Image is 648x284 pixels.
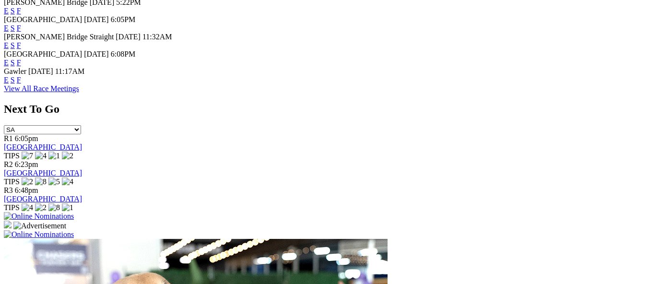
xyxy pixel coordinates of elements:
[4,7,9,15] a: E
[4,103,644,116] h2: Next To Go
[35,203,47,212] img: 2
[84,15,109,24] span: [DATE]
[4,50,82,58] span: [GEOGRAPHIC_DATA]
[111,50,136,58] span: 6:08PM
[4,59,9,67] a: E
[48,177,60,186] img: 5
[11,41,15,49] a: S
[17,41,21,49] a: F
[22,177,33,186] img: 2
[48,203,60,212] img: 8
[4,230,74,239] img: Online Nominations
[15,160,38,168] span: 6:23pm
[4,186,13,194] span: R3
[17,7,21,15] a: F
[4,195,82,203] a: [GEOGRAPHIC_DATA]
[15,186,38,194] span: 6:48pm
[48,152,60,160] img: 1
[17,76,21,84] a: F
[4,24,9,32] a: E
[11,7,15,15] a: S
[4,221,12,228] img: 15187_Greyhounds_GreysPlayCentral_Resize_SA_WebsiteBanner_300x115_2025.jpg
[4,33,114,41] span: [PERSON_NAME] Bridge Straight
[4,67,26,75] span: Gawler
[4,152,20,160] span: TIPS
[62,152,73,160] img: 2
[17,59,21,67] a: F
[4,143,82,151] a: [GEOGRAPHIC_DATA]
[4,169,82,177] a: [GEOGRAPHIC_DATA]
[111,15,136,24] span: 6:05PM
[4,76,9,84] a: E
[62,203,73,212] img: 1
[4,160,13,168] span: R2
[116,33,141,41] span: [DATE]
[4,203,20,212] span: TIPS
[35,177,47,186] img: 8
[55,67,85,75] span: 11:17AM
[4,134,13,142] span: R1
[28,67,53,75] span: [DATE]
[11,24,15,32] a: S
[4,84,79,93] a: View All Race Meetings
[142,33,172,41] span: 11:32AM
[13,222,66,230] img: Advertisement
[35,152,47,160] img: 4
[17,24,21,32] a: F
[11,76,15,84] a: S
[15,134,38,142] span: 6:05pm
[22,203,33,212] img: 4
[4,41,9,49] a: E
[11,59,15,67] a: S
[22,152,33,160] img: 7
[4,177,20,186] span: TIPS
[4,15,82,24] span: [GEOGRAPHIC_DATA]
[4,212,74,221] img: Online Nominations
[84,50,109,58] span: [DATE]
[62,177,73,186] img: 4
